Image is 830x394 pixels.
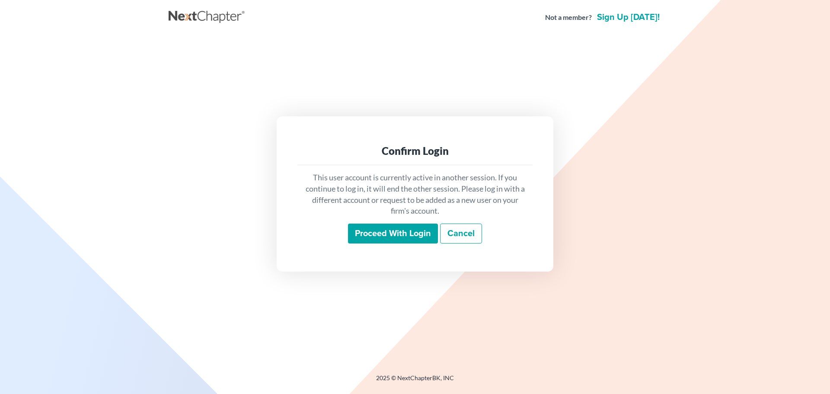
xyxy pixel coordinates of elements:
[440,224,482,243] a: Cancel
[348,224,438,243] input: Proceed with login
[595,13,661,22] a: Sign up [DATE]!
[169,374,661,389] div: 2025 © NextChapterBK, INC
[304,172,526,217] p: This user account is currently active in another session. If you continue to log in, it will end ...
[545,13,592,22] strong: Not a member?
[304,144,526,158] div: Confirm Login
